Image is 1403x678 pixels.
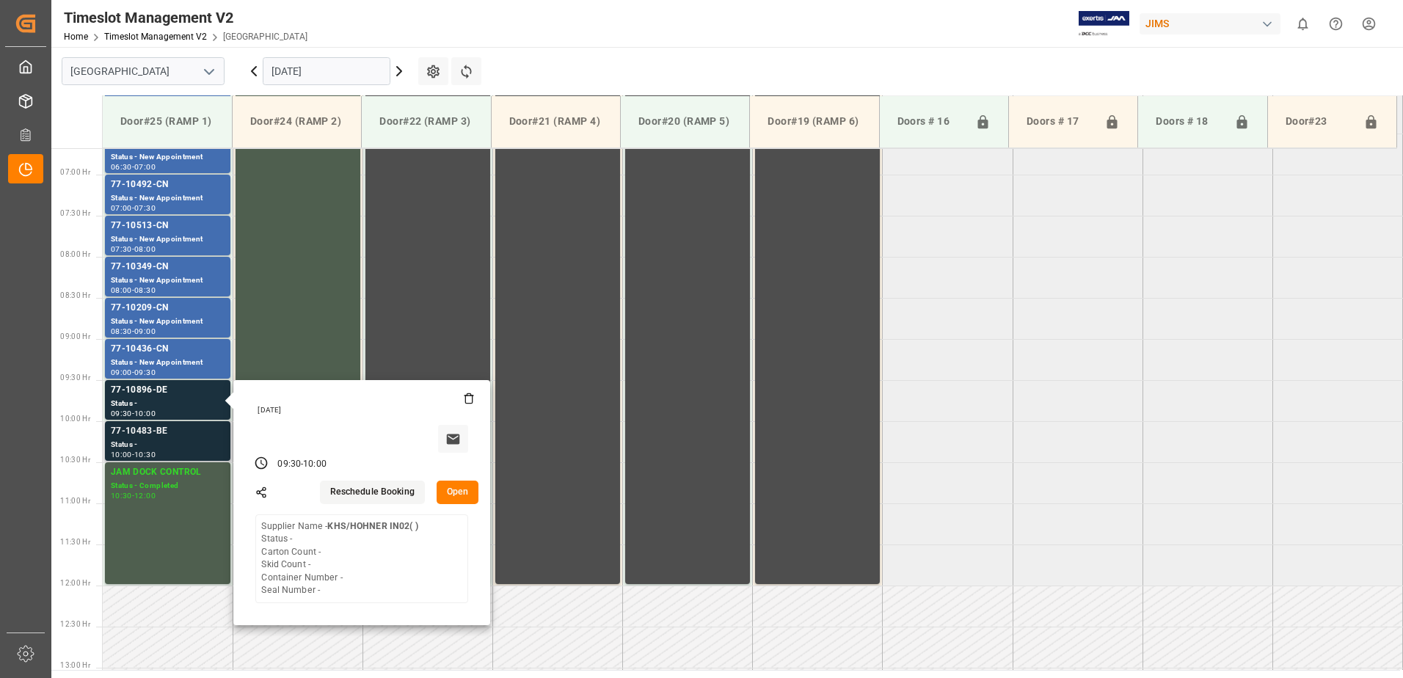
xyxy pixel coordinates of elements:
div: - [132,410,134,417]
div: 10:00 [134,410,156,417]
div: - [132,451,134,458]
span: 09:00 Hr [60,332,90,340]
div: Status - [111,439,225,451]
div: 08:30 [111,328,132,335]
span: 07:30 Hr [60,209,90,217]
div: 07:00 [111,205,132,211]
div: 09:30 [277,458,301,471]
div: - [132,287,134,294]
span: 09:30 Hr [60,373,90,382]
div: 09:30 [111,410,132,417]
div: - [132,492,134,499]
div: Status - [111,398,225,410]
div: [DATE] [252,405,474,415]
div: 09:00 [134,328,156,335]
input: DD.MM.YYYY [263,57,390,85]
div: 10:00 [303,458,327,471]
div: Door#21 (RAMP 4) [503,108,608,135]
button: Help Center [1319,7,1352,40]
div: 09:00 [111,369,132,376]
span: 08:30 Hr [60,291,90,299]
div: 09:30 [134,369,156,376]
span: 07:00 Hr [60,168,90,176]
div: Status - New Appointment [111,357,225,369]
div: 10:00 [111,451,132,458]
div: - [132,369,134,376]
button: Reschedule Booking [320,481,425,504]
div: - [301,458,303,471]
span: 08:00 Hr [60,250,90,258]
div: Status - New Appointment [111,233,225,246]
div: Door#24 (RAMP 2) [244,108,349,135]
div: 77-10209-CN [111,301,225,316]
b: KHS/HOHNER IN02( ) [327,521,418,531]
button: Open [437,481,479,504]
div: 77-10483-BE [111,424,225,439]
div: Doors # 16 [892,108,969,136]
div: JAM DOCK VOLUME CONTROL [501,95,614,110]
div: Doors # 18 [1150,108,1228,136]
div: Status - Completed [111,480,225,492]
span: 11:30 Hr [60,538,90,546]
span: 12:00 Hr [60,579,90,587]
div: CONTAINER RESERVED [241,95,354,110]
div: 08:00 [134,246,156,252]
div: 77-10436-CN [111,342,225,357]
div: 08:30 [134,287,156,294]
button: JIMS [1140,10,1286,37]
div: 07:30 [111,246,132,252]
span: 10:30 Hr [60,456,90,464]
div: - [132,205,134,211]
div: JAM DOCK VOLUME CONTROL [371,95,484,110]
div: Door#19 (RAMP 6) [762,108,867,135]
div: 10:30 [134,451,156,458]
div: JAM DOCK CONTROL [111,465,225,480]
button: open menu [197,60,219,83]
div: JAM DOCK VOLUME CONTROL [631,95,744,110]
div: 77-10349-CN [111,260,225,274]
div: - [132,328,134,335]
div: - [132,246,134,252]
div: Door#22 (RAMP 3) [373,108,478,135]
div: Timeslot Management V2 [64,7,307,29]
div: Door#23 [1280,108,1358,136]
div: 07:00 [134,164,156,170]
div: 12:00 [134,492,156,499]
input: Type to search/select [62,57,225,85]
div: Door#25 (RAMP 1) [114,108,220,135]
span: 11:00 Hr [60,497,90,505]
div: Status - New Appointment [111,192,225,205]
div: Status - New Appointment [111,151,225,164]
div: Status - New Appointment [111,316,225,328]
div: 06:30 [111,164,132,170]
div: - [132,164,134,170]
span: 13:00 Hr [60,661,90,669]
button: show 0 new notifications [1286,7,1319,40]
div: JAM DOCK VOLUME CONTROL [761,95,874,110]
a: Home [64,32,88,42]
img: Exertis%20JAM%20-%20Email%20Logo.jpg_1722504956.jpg [1079,11,1129,37]
div: Doors # 17 [1021,108,1098,136]
div: 08:00 [111,287,132,294]
div: Supplier Name - Status - Carton Count - Skid Count - Container Number - Seal Number - [261,520,418,597]
div: Status - New Appointment [111,274,225,287]
span: 12:30 Hr [60,620,90,628]
div: 77-10815-IT [111,95,225,110]
div: 77-10492-CN [111,178,225,192]
div: 10:30 [111,492,132,499]
div: 77-10896-DE [111,383,225,398]
div: 07:30 [134,205,156,211]
div: JIMS [1140,13,1280,34]
a: Timeslot Management V2 [104,32,207,42]
span: 10:00 Hr [60,415,90,423]
div: 77-10513-CN [111,219,225,233]
div: Door#20 (RAMP 5) [633,108,737,135]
